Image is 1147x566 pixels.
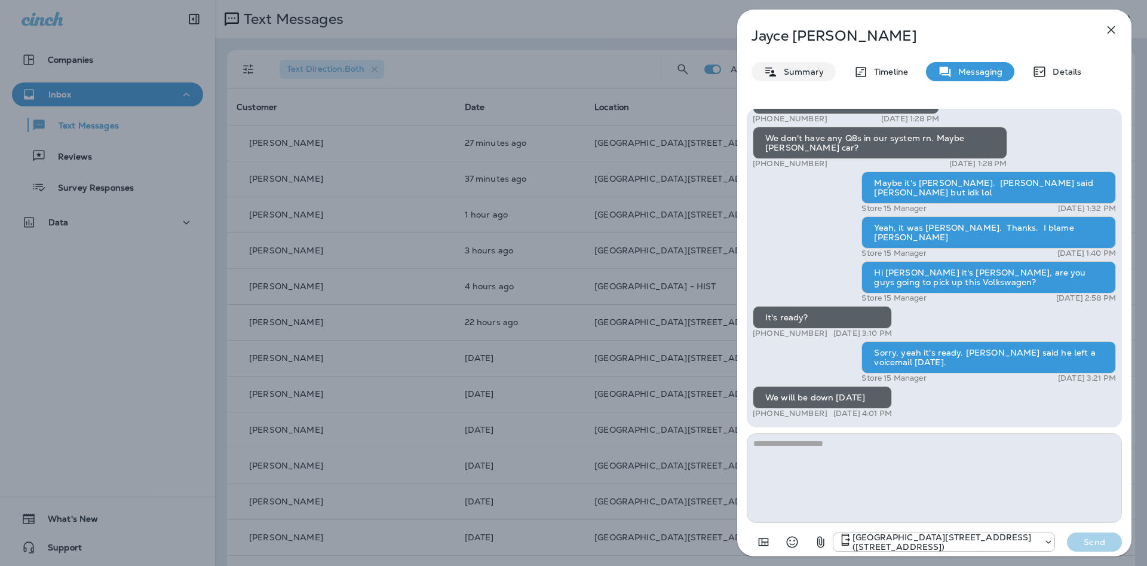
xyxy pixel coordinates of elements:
div: Sorry, yeah it's ready. [PERSON_NAME] said he left a voicemail [DATE]. [861,341,1116,374]
p: [DATE] 1:32 PM [1058,204,1116,213]
p: Store 15 Manager [861,204,926,213]
p: [PHONE_NUMBER] [753,409,827,418]
p: [PHONE_NUMBER] [753,159,827,169]
p: [PHONE_NUMBER] [753,329,827,338]
button: Add in a premade template [752,530,775,554]
div: We will be down [DATE] [753,386,892,409]
p: Timeline [868,67,908,77]
p: [DATE] 1:28 PM [881,114,939,124]
p: Store 15 Manager [861,374,926,383]
div: Maybe it's [PERSON_NAME]. [PERSON_NAME] said [PERSON_NAME] but idk lol [861,172,1116,204]
p: Details [1047,67,1081,77]
p: [DATE] 2:58 PM [1056,293,1116,303]
div: +1 (402) 891-8464 [833,533,1054,552]
p: [DATE] 3:21 PM [1058,374,1116,383]
p: Summary [778,67,824,77]
p: [DATE] 1:28 PM [949,159,1007,169]
p: [GEOGRAPHIC_DATA][STREET_ADDRESS] ([STREET_ADDRESS]) [852,533,1038,552]
div: We don't have any Q8s in our system rn. Maybe [PERSON_NAME] car? [753,127,1007,159]
button: Select an emoji [780,530,804,554]
div: Hi [PERSON_NAME] it's [PERSON_NAME], are you guys going to pick up this Volkswagen? [861,261,1116,293]
p: [DATE] 1:40 PM [1057,249,1116,258]
p: Messaging [952,67,1002,77]
p: [DATE] 3:10 PM [833,329,892,338]
p: [PHONE_NUMBER] [753,114,827,124]
p: Jayce [PERSON_NAME] [752,27,1078,44]
p: [DATE] 4:01 PM [833,409,892,418]
p: Store 15 Manager [861,249,926,258]
div: It's ready? [753,306,892,329]
p: Store 15 Manager [861,293,926,303]
div: Yeah, it was [PERSON_NAME]. Thanks. I blame [PERSON_NAME] [861,216,1116,249]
